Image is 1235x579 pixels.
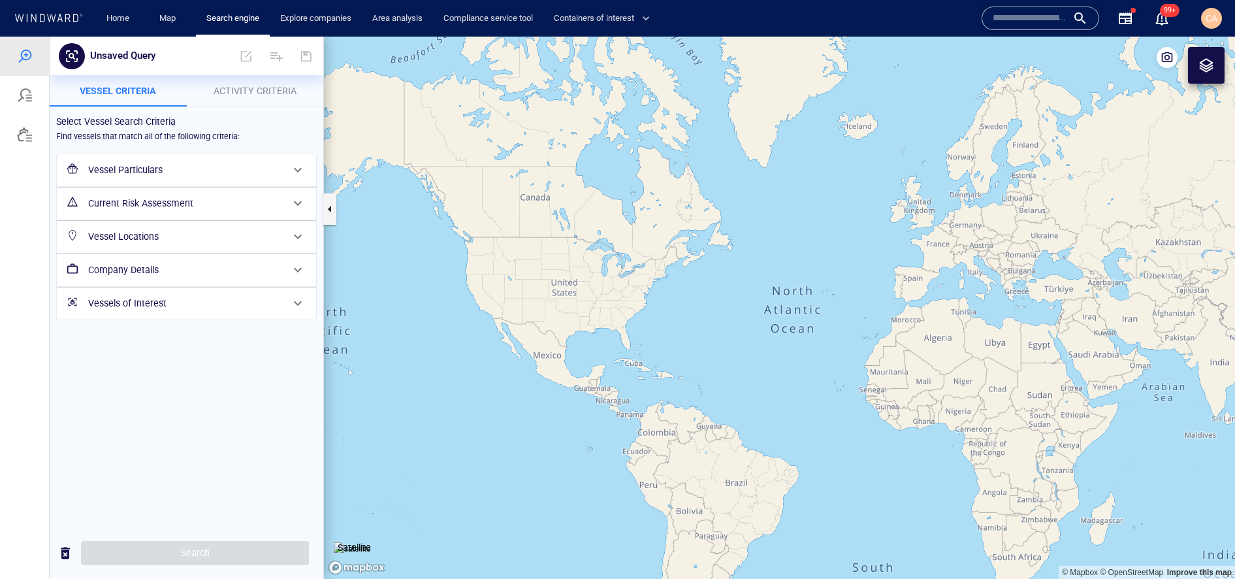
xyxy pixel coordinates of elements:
[1062,531,1098,540] a: Mapbox
[88,225,282,242] h6: Company Details
[88,259,282,275] h6: Vessels of Interest
[88,159,282,175] h6: Current Risk Assessment
[154,7,185,30] a: Map
[1167,531,1232,540] a: Map feedback
[1206,13,1217,24] span: CA
[57,118,316,150] div: Vessel Particulars
[338,503,371,519] p: Satellite
[549,7,661,30] button: Containers of interest
[438,7,538,30] a: Compliance service tool
[57,151,316,183] div: Current Risk Assessment
[57,218,316,250] div: Company Details
[232,4,261,35] span: Edit
[85,7,161,32] button: Unsaved Query
[56,77,317,93] h6: Select Vessel Search Criteria
[1146,3,1178,34] button: 99+
[554,11,650,26] span: Containers of interest
[275,7,357,30] a: Explore companies
[1179,520,1225,569] iframe: Chat
[57,184,316,216] div: Vessel Locations
[1160,4,1179,17] span: 99+
[90,11,155,28] p: Unsaved Query
[367,7,428,30] a: Area analysis
[214,49,297,59] span: Activity Criteria
[1154,10,1170,26] div: Notification center
[1198,5,1225,31] button: CA
[101,7,135,30] a: Home
[1100,531,1163,540] a: OpenStreetMap
[328,523,385,538] a: Mapbox logo
[57,251,316,283] div: Vessels of Interest
[334,506,371,519] img: satellite
[201,7,265,30] a: Search engine
[97,7,138,30] button: Home
[88,125,282,142] h6: Vessel Particulars
[149,7,191,30] button: Map
[80,49,156,59] span: Vessel criteria
[88,192,282,208] h6: Vessel Locations
[56,93,240,107] h6: Find vessels that match all of the following criteria:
